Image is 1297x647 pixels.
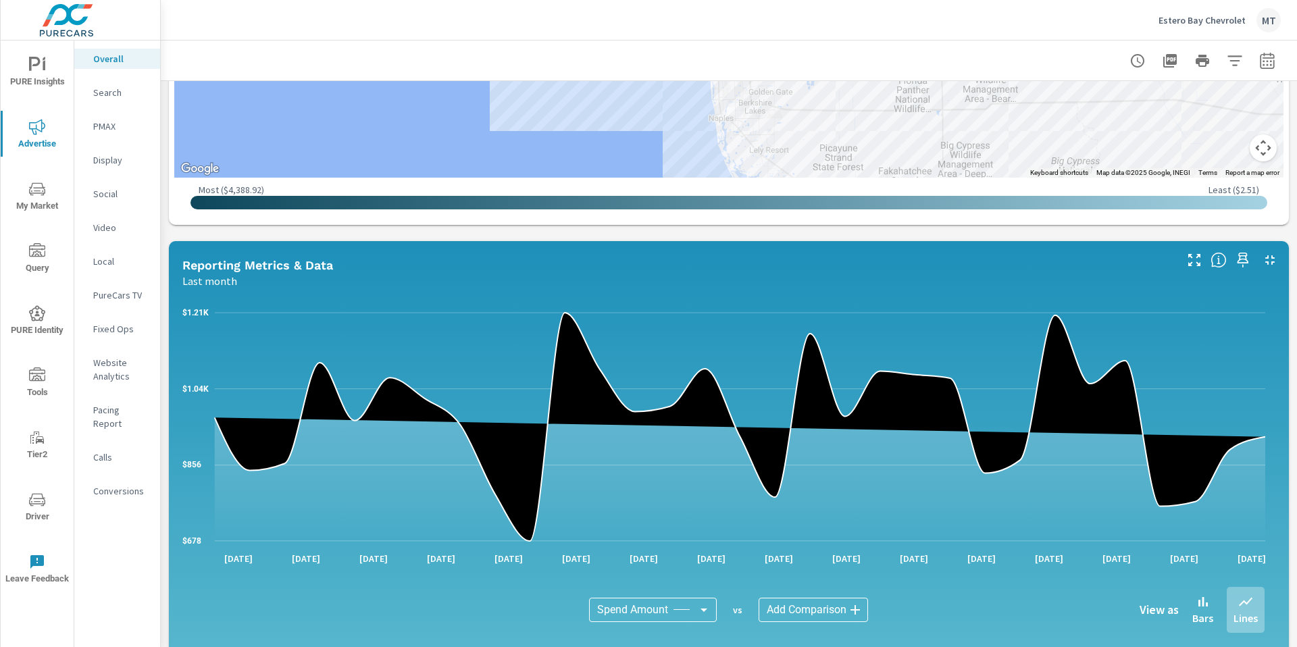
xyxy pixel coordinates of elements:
[182,460,201,469] text: $856
[5,119,70,152] span: Advertise
[215,552,262,565] p: [DATE]
[1159,14,1246,26] p: Estero Bay Chevrolet
[182,273,237,289] p: Last month
[182,258,333,272] h5: Reporting Metrics & Data
[1189,47,1216,74] button: Print Report
[1096,169,1190,176] span: Map data ©2025 Google, INEGI
[74,49,160,69] div: Overall
[1228,552,1275,565] p: [DATE]
[93,484,149,498] p: Conversions
[282,552,330,565] p: [DATE]
[755,552,803,565] p: [DATE]
[1,41,74,600] div: nav menu
[1184,249,1205,271] button: Make Fullscreen
[597,603,668,617] span: Spend Amount
[5,554,70,587] span: Leave Feedback
[199,184,264,196] p: Most ( $4,388.92 )
[182,536,201,546] text: $678
[93,221,149,234] p: Video
[620,552,667,565] p: [DATE]
[1025,552,1073,565] p: [DATE]
[1211,252,1227,268] span: Understand performance data overtime and see how metrics compare to each other.
[93,356,149,383] p: Website Analytics
[717,604,759,616] p: vs
[74,251,160,271] div: Local
[93,403,149,430] p: Pacing Report
[1256,8,1281,32] div: MT
[93,322,149,336] p: Fixed Ops
[1198,169,1217,176] a: Terms (opens in new tab)
[182,384,209,394] text: $1.04K
[74,150,160,170] div: Display
[767,603,846,617] span: Add Comparison
[1156,47,1184,74] button: "Export Report to PDF"
[5,492,70,525] span: Driver
[759,598,868,622] div: Add Comparison
[182,308,209,317] text: $1.21K
[485,552,532,565] p: [DATE]
[417,552,465,565] p: [DATE]
[5,305,70,338] span: PURE Identity
[93,120,149,133] p: PMAX
[178,160,222,178] a: Open this area in Google Maps (opens a new window)
[1232,249,1254,271] span: Save this to your personalized report
[1192,610,1213,626] p: Bars
[74,217,160,238] div: Video
[958,552,1005,565] p: [DATE]
[1254,47,1281,74] button: Select Date Range
[1225,169,1279,176] a: Report a map error
[823,552,870,565] p: [DATE]
[93,187,149,201] p: Social
[1161,552,1208,565] p: [DATE]
[890,552,938,565] p: [DATE]
[74,353,160,386] div: Website Analytics
[5,367,70,400] span: Tools
[1030,168,1088,178] button: Keyboard shortcuts
[74,184,160,204] div: Social
[5,430,70,463] span: Tier2
[74,447,160,467] div: Calls
[93,288,149,302] p: PureCars TV
[74,481,160,501] div: Conversions
[74,285,160,305] div: PureCars TV
[74,400,160,434] div: Pacing Report
[5,181,70,214] span: My Market
[74,82,160,103] div: Search
[1209,184,1259,196] p: Least ( $2.51 )
[1140,603,1179,617] h6: View as
[1234,610,1258,626] p: Lines
[1093,552,1140,565] p: [DATE]
[5,243,70,276] span: Query
[1250,134,1277,161] button: Map camera controls
[178,160,222,178] img: Google
[93,86,149,99] p: Search
[5,57,70,90] span: PURE Insights
[93,255,149,268] p: Local
[93,153,149,167] p: Display
[93,52,149,66] p: Overall
[1221,47,1248,74] button: Apply Filters
[1259,249,1281,271] button: Minimize Widget
[74,319,160,339] div: Fixed Ops
[74,116,160,136] div: PMAX
[553,552,600,565] p: [DATE]
[93,450,149,464] p: Calls
[350,552,397,565] p: [DATE]
[589,598,717,622] div: Spend Amount
[688,552,735,565] p: [DATE]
